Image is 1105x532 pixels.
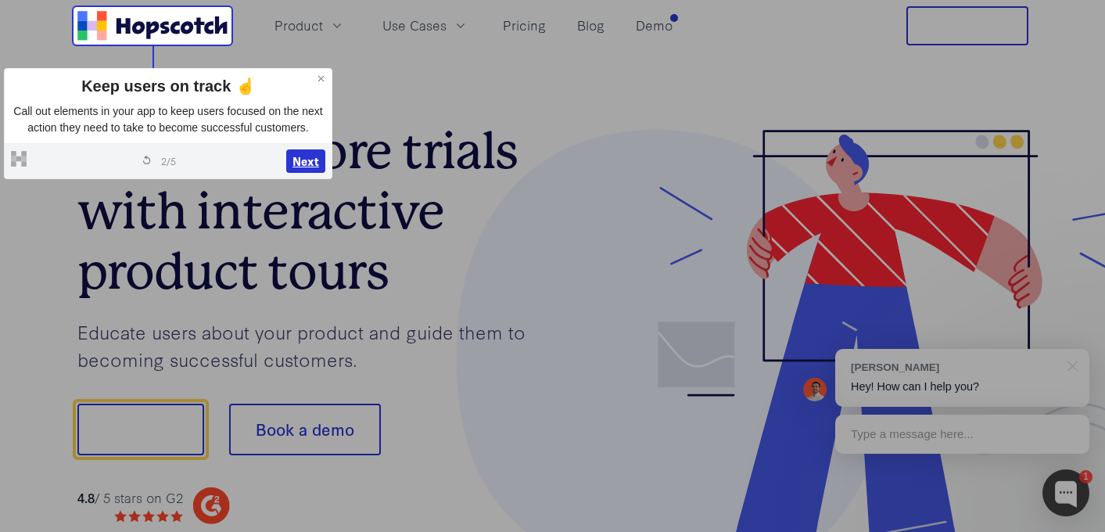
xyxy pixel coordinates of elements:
[77,488,183,508] div: / 5 stars on G2
[77,488,95,506] strong: 4.8
[906,6,1028,45] button: Free Trial
[630,13,679,38] a: Demo
[11,75,325,97] div: Keep users on track ☝️
[77,11,228,41] a: Home
[77,121,553,301] h1: Convert more trials with interactive product tours
[373,13,478,38] button: Use Cases
[1079,470,1092,483] div: 1
[229,404,381,455] button: Book a demo
[851,360,1058,375] div: [PERSON_NAME]
[161,153,176,167] span: 2 / 5
[286,149,325,173] button: Next
[803,378,827,401] img: Mark Spera
[11,103,325,137] p: Call out elements in your app to keep users focused on the next action they need to take to becom...
[851,379,1074,395] p: Hey! How can I help you?
[77,404,204,455] button: Show me!
[571,13,611,38] a: Blog
[77,318,553,372] p: Educate users about your product and guide them to becoming successful customers.
[835,415,1089,454] div: Type a message here...
[274,16,323,35] span: Product
[382,16,447,35] span: Use Cases
[497,13,552,38] a: Pricing
[265,13,354,38] button: Product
